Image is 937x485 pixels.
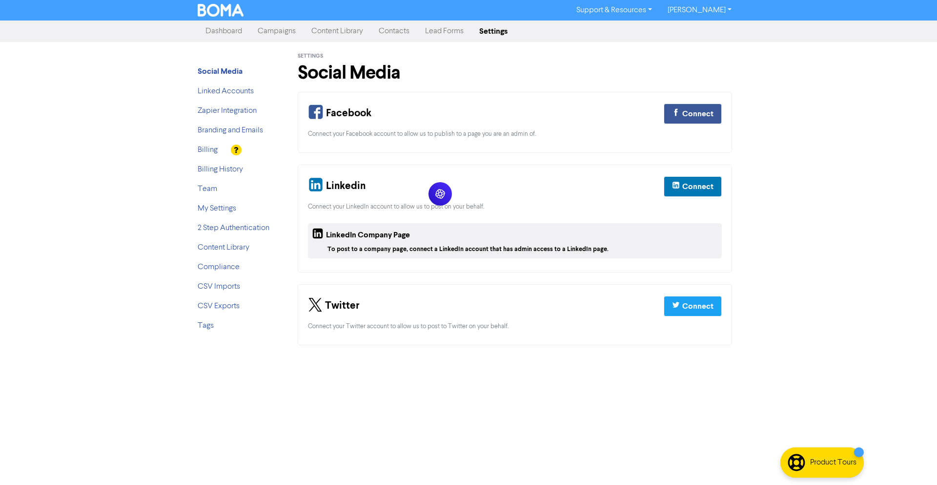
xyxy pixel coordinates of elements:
a: Lead Forms [417,21,471,41]
div: Connect your Facebook account to allow us to publish to a page you are an admin of. [308,129,722,139]
button: Connect [664,104,722,124]
a: My Settings [198,205,236,212]
button: Connect [664,296,722,316]
div: Connect [682,181,713,192]
div: Connect [682,108,713,120]
a: Social Media [198,68,243,76]
a: Compliance [198,263,240,271]
div: Facebook [308,102,371,126]
a: Linked Accounts [198,87,254,95]
div: Connect [682,300,713,312]
div: Linkedin [308,175,366,198]
a: Branding and Emails [198,127,263,134]
a: Billing [198,146,218,154]
a: CSV Exports [198,302,240,310]
div: Connect your LinkedIn account to allow us to post on your behalf. [308,202,722,211]
a: Campaigns [250,21,304,41]
a: 2 Step Authentication [198,224,269,232]
a: Support & Resources [569,2,660,18]
span: Settings [298,53,323,60]
div: Your Facebook Connection [298,92,732,153]
a: Settings [471,21,515,41]
div: Your Linkedin and Company Page Connection [298,165,732,272]
div: Twitter [308,295,360,318]
a: Dashboard [198,21,250,41]
a: Team [198,185,217,193]
iframe: Chat Widget [815,380,937,485]
a: Tags [198,322,214,330]
a: Content Library [198,244,249,252]
div: Connect your Twitter account to allow us to post to Twitter on your behalf. [308,322,722,331]
a: Contacts [371,21,417,41]
a: Billing History [198,166,243,173]
div: To post to a company page, connect a LinkedIn account that has admin access to a LinkedIn page. [327,245,718,254]
a: Zapier Integration [198,107,257,115]
a: CSV Imports [198,283,240,291]
a: Content Library [304,21,371,41]
h1: Social Media [298,62,732,84]
div: Your Twitter Connection [298,284,732,345]
div: LinkedIn Company Page [312,227,410,245]
strong: Social Media [198,66,243,76]
button: Connect [664,176,722,197]
a: [PERSON_NAME] [660,2,739,18]
img: BOMA Logo [198,4,244,17]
